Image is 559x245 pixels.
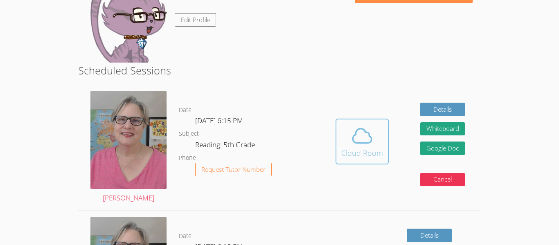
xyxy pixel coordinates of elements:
span: [DATE] 6:15 PM [195,116,243,125]
a: Google Doc [420,142,465,155]
h2: Scheduled Sessions [78,63,481,78]
div: Cloud Room [341,147,383,159]
button: Request Tutor Number [195,163,272,176]
a: [PERSON_NAME] [90,91,167,204]
button: Cancel [420,173,465,187]
span: Request Tutor Number [201,166,266,173]
dt: Subject [179,129,199,139]
a: Details [420,103,465,116]
button: Cloud Room [336,119,389,164]
button: Whiteboard [420,122,465,136]
a: Edit Profile [175,13,216,27]
dt: Phone [179,153,196,163]
a: Details [407,229,452,242]
dt: Date [179,231,192,241]
dd: Reading: 5th Grade [195,139,257,153]
dt: Date [179,105,192,115]
img: avatar.png [90,91,167,189]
